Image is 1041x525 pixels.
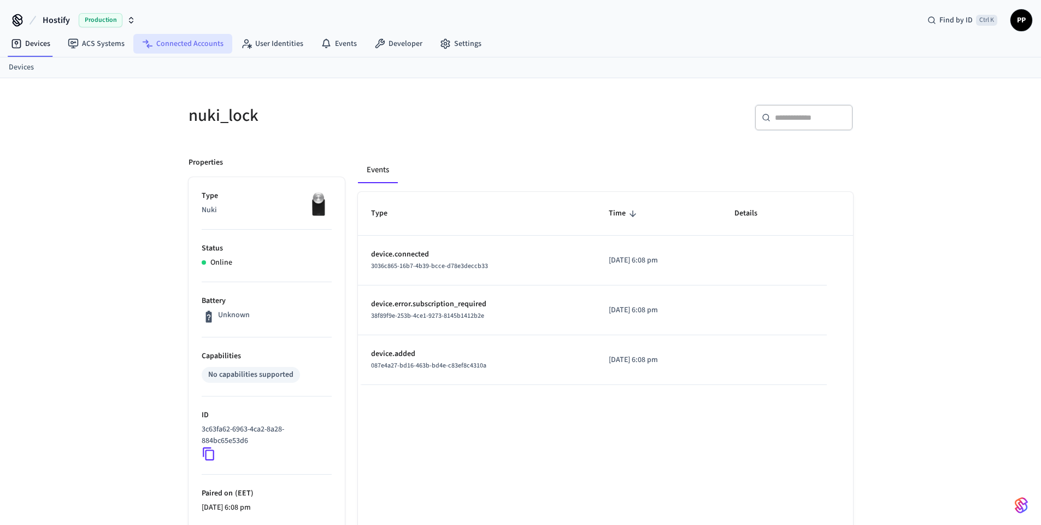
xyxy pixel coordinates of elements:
p: [DATE] 6:08 pm [609,305,708,316]
a: Devices [2,34,59,54]
table: sticky table [358,192,853,385]
p: [DATE] 6:08 pm [202,502,332,514]
span: Ctrl K [976,15,997,26]
a: Settings [431,34,490,54]
span: Hostify [43,14,70,27]
p: device.added [371,348,583,360]
p: Battery [202,295,332,307]
p: [DATE] 6:08 pm [609,255,708,266]
span: Production [79,13,122,27]
span: Time [609,205,640,222]
a: User Identities [232,34,312,54]
span: 3036c865-16b7-4b39-bcce-d78e3deccb33 [371,261,488,271]
p: Status [202,243,332,254]
p: Paired on [202,488,332,499]
a: Devices [9,62,34,73]
img: Nuki Smart Lock 3.0 Pro Black, Front [304,190,332,218]
p: device.error.subscription_required [371,299,583,310]
h5: nuki_lock [189,104,514,127]
p: 3c63fa62-6963-4ca2-8a28-884bc65e53d6 [202,424,327,447]
p: [DATE] 6:08 pm [609,354,708,366]
span: Type [371,205,402,222]
p: Type [202,190,332,202]
p: Capabilities [202,351,332,362]
div: No capabilities supported [208,369,293,381]
div: Find by IDCtrl K [919,10,1006,30]
span: 087e4a27-bd16-463b-bd4e-c83ef8c4310a [371,361,486,370]
button: Events [358,157,398,183]
p: device.connected [371,249,583,260]
a: Events [312,34,366,54]
a: Developer [366,34,431,54]
img: SeamLogoGradient.69752ec5.svg [1015,497,1028,514]
span: ( EET ) [233,488,254,499]
p: ID [202,410,332,421]
p: Online [210,257,232,269]
a: Connected Accounts [133,34,232,54]
p: Properties [189,157,223,168]
p: Nuki [202,205,332,216]
span: Find by ID [939,15,973,26]
span: Details [734,205,772,222]
p: Unknown [218,310,250,321]
span: PP [1011,10,1031,30]
div: ant example [358,157,853,183]
a: ACS Systems [59,34,133,54]
button: PP [1010,9,1032,31]
span: 38f89f9e-253b-4ce1-9273-8145b1412b2e [371,311,484,320]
